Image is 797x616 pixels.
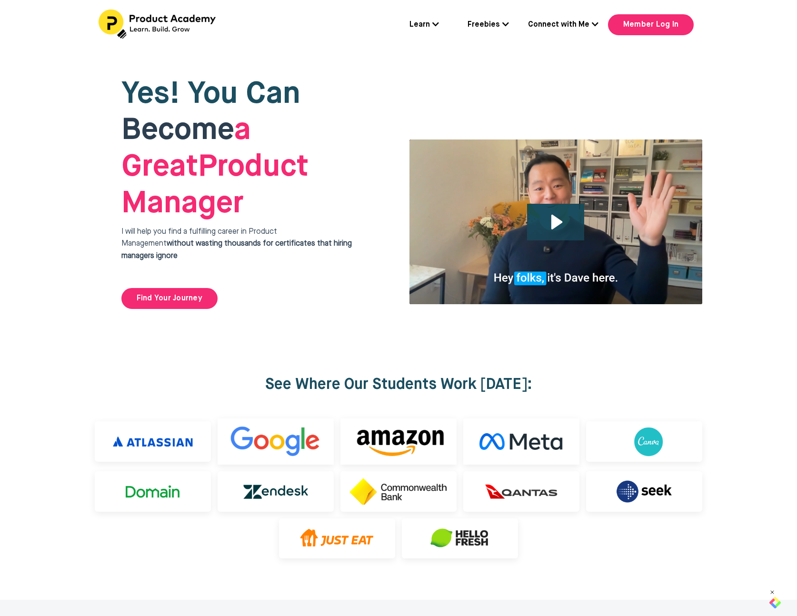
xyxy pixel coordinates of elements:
strong: a Great [121,115,251,182]
span: Yes! You Can [121,79,300,109]
a: Freebies [468,19,509,31]
a: Member Log In [608,14,694,35]
span: Become [121,115,234,146]
a: Learn [409,19,439,31]
strong: without wasting thousands for certificates that hiring managers ignore [121,240,352,260]
span: Product Manager [121,115,309,219]
a: Connect with Me [528,19,598,31]
button: Play Video: file-uploads/sites/127338/video/4ffeae-3e1-a2cd-5ad6-eac528a42_Why_I_built_product_ac... [527,204,585,240]
strong: See Where Our Students Work [DATE]: [265,377,532,392]
span: I will help you find a fulfilling career in Product Management [121,228,352,260]
img: Header Logo [99,10,218,39]
a: Find Your Journey [121,288,218,309]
